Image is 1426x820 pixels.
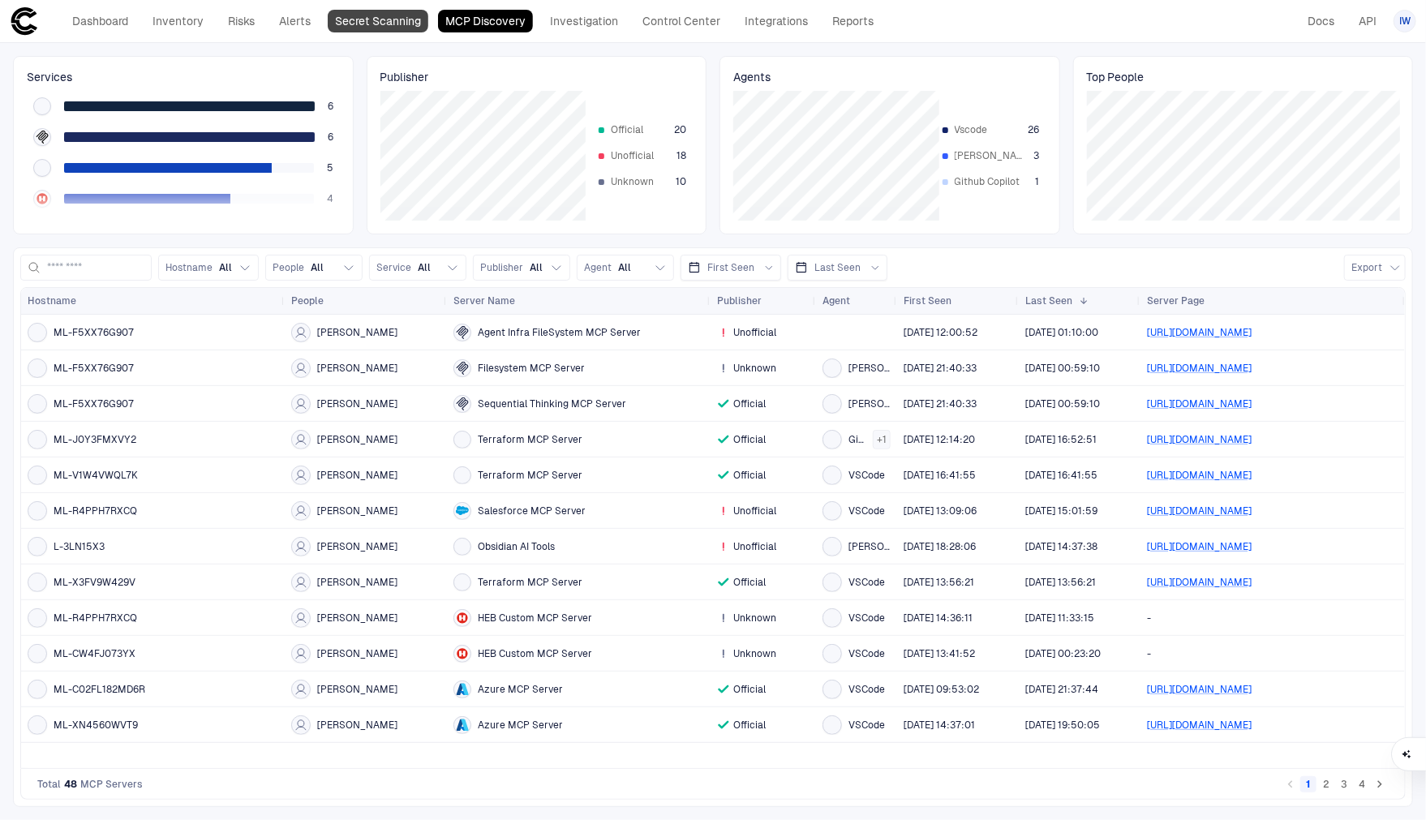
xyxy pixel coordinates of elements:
div: 9/9/2025 05:59:10 (GMT+00:00 UTC) [1025,397,1100,410]
span: ML-V1W4VWQL7K [54,469,138,482]
div: 9/8/2025 18:56:21 (GMT+00:00 UTC) [1025,576,1096,589]
a: Risks [221,10,262,32]
span: People [291,294,324,307]
span: Publisher [717,294,762,307]
span: Terraform MCP Server [478,576,582,589]
span: People [273,261,304,274]
div: 8/13/2025 17:14:20 (GMT+00:00 UTC) [904,433,975,446]
span: Salesforce MCP Server [478,504,586,517]
span: [PERSON_NAME] [317,469,397,482]
button: page 1 [1300,776,1316,792]
button: PeopleAll [265,255,363,281]
span: ML-X3FV9W429V [54,576,135,589]
span: ML-F5XX76G907 [54,362,134,375]
span: Last Seen [814,261,861,274]
div: 7/29/2025 02:40:33 (GMT+00:00 UTC) [904,362,977,375]
span: [PERSON_NAME] [848,397,891,410]
span: ML-R4PPH7RXCQ [54,504,137,517]
span: 3 [1034,149,1040,162]
div: 8/1/2025 14:53:02 (GMT+00:00 UTC) [904,683,979,696]
button: ServiceAll [369,255,466,281]
span: VSCode [848,683,885,696]
button: PublisherAll [473,255,570,281]
a: [URL][DOMAIN_NAME] [1147,541,1252,552]
button: Go to page 4 [1354,776,1370,792]
div: 9/9/2025 05:59:10 (GMT+00:00 UTC) [1025,362,1100,375]
span: First Seen [707,261,754,274]
span: ML-CW4FJ073YX [54,647,135,660]
span: VSCode [848,469,885,482]
span: [DATE] 00:59:10 [1025,362,1100,375]
a: [URL][DOMAIN_NAME] [1147,505,1252,517]
span: All [530,261,543,274]
a: [URL][DOMAIN_NAME] [1147,470,1252,481]
span: [DATE] 09:53:02 [904,683,979,696]
span: ML-C02FL182MD6R [54,683,145,696]
div: 9/8/2025 21:52:51 (GMT+00:00 UTC) [1025,433,1097,446]
span: All [618,261,631,274]
a: Inventory [145,10,211,32]
span: [PERSON_NAME] [317,362,397,375]
span: [DATE] 14:37:01 [904,719,975,732]
span: Unknown [733,612,776,625]
span: Unofficial [733,540,776,553]
span: Agent [584,261,612,274]
a: MCP Discovery [438,10,533,32]
span: All [418,261,431,274]
button: Go to page 3 [1336,776,1352,792]
span: Unofficial [611,149,668,162]
span: [DATE] 13:09:06 [904,504,977,517]
div: 9/8/2025 18:56:21 (GMT+00:00 UTC) [904,576,974,589]
a: [URL][DOMAIN_NAME] [1147,577,1252,588]
span: L-3LN15X3 [54,540,105,553]
span: VSCode [848,719,885,732]
span: 20 [674,123,686,136]
span: Official [733,719,766,732]
span: Terraform MCP Server [478,433,582,446]
span: Publisher [480,261,523,274]
a: Reports [825,10,881,32]
div: 9/5/2025 00:50:05 (GMT+00:00 UTC) [1025,719,1100,732]
a: Secret Scanning [328,10,428,32]
div: 9/8/2025 21:41:55 (GMT+00:00 UTC) [904,469,976,482]
span: 6 [328,131,333,144]
span: [DATE] 14:37:38 [1025,540,1097,553]
span: - [1147,612,1151,624]
span: Filesystem MCP Server [478,362,585,375]
span: ML-J0Y3FMXVY2 [54,433,136,446]
span: MCP Servers [80,778,143,791]
span: [DATE] 00:59:10 [1025,397,1100,410]
span: [PERSON_NAME] [317,612,397,625]
span: Github Copilot [955,175,1020,188]
button: AgentAll [577,255,674,281]
button: IW [1394,10,1416,32]
span: Official [733,433,766,446]
span: Vscode [955,123,1012,136]
div: 9/8/2025 16:33:15 (GMT+00:00 UTC) [1025,612,1094,625]
span: Azure MCP Server [478,719,563,732]
div: 7/28/2025 17:00:52 (GMT+00:00 UTC) [904,326,977,339]
span: All [311,261,324,274]
span: Last Seen [1025,294,1072,307]
span: Server Page [1147,294,1205,307]
span: [DATE] 21:40:33 [904,362,977,375]
span: [DATE] 13:56:21 [904,576,974,589]
span: Services [27,70,340,84]
div: 9/5/2025 05:23:20 (GMT+00:00 UTC) [1025,647,1101,660]
div: 8/16/2025 23:28:06 (GMT+00:00 UTC) [904,540,976,553]
span: Official [611,123,668,136]
span: [DATE] 11:33:15 [1025,612,1094,625]
span: Unknown [611,175,668,188]
span: Unofficial [733,504,776,517]
span: VSCode [848,504,885,517]
span: [DATE] 16:52:51 [1025,433,1097,446]
div: 9/5/2025 02:37:44 (GMT+00:00 UTC) [1025,683,1098,696]
span: [PERSON_NAME] [848,540,891,553]
span: Official [733,397,766,410]
a: API [1351,10,1384,32]
span: Agent [823,294,850,307]
span: Server Name [453,294,515,307]
span: Agent Infra FileSystem MCP Server [478,326,641,339]
button: Go to next page [1372,776,1388,792]
div: 9/8/2025 20:01:59 (GMT+00:00 UTC) [1025,504,1097,517]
